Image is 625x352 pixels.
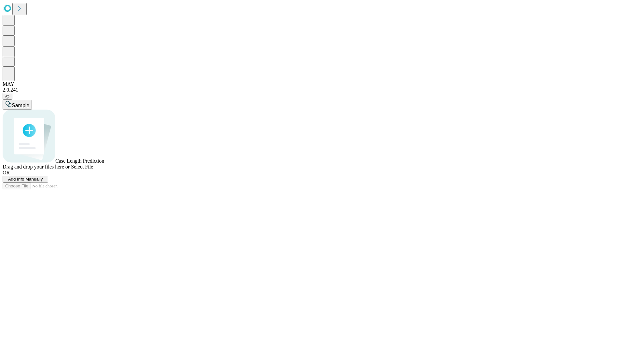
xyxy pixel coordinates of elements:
span: OR [3,170,10,175]
span: @ [5,94,10,99]
span: Drag and drop your files here or [3,164,70,169]
div: MAY [3,81,622,87]
span: Select File [71,164,93,169]
button: Add Info Manually [3,176,48,183]
button: @ [3,93,12,100]
span: Case Length Prediction [55,158,104,164]
span: Add Info Manually [8,177,43,182]
span: Sample [12,103,29,108]
button: Sample [3,100,32,110]
div: 2.0.241 [3,87,622,93]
